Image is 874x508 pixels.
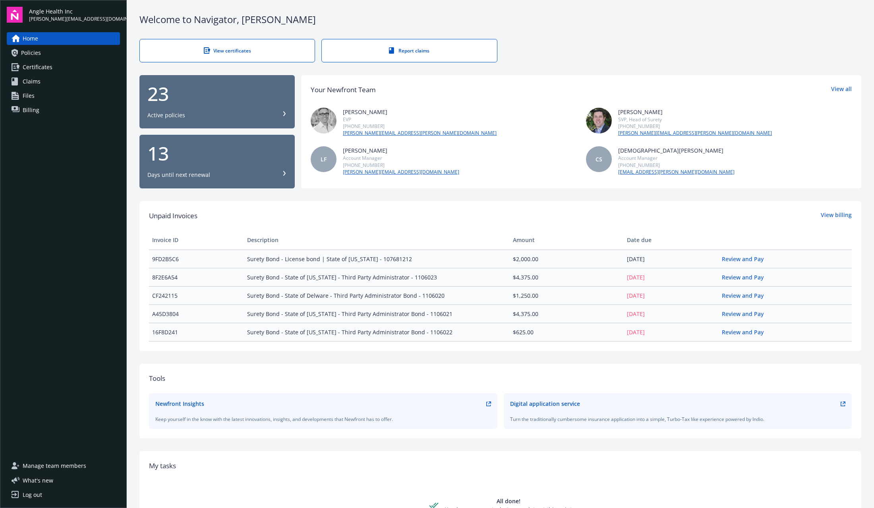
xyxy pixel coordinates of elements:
a: Report claims [321,39,497,62]
div: EVP [343,116,497,123]
td: A45D3804 [149,304,244,323]
div: [PERSON_NAME] [343,146,459,155]
span: Unpaid Invoices [149,211,197,221]
div: [PHONE_NUMBER] [618,123,772,130]
span: LF [321,155,327,163]
span: What ' s new [23,476,53,485]
span: CS [596,155,602,163]
a: Review and Pay [722,328,770,336]
th: Date due [624,231,719,250]
td: [DATE] [624,250,719,268]
a: View billing [821,211,852,221]
div: [PERSON_NAME] [343,108,497,116]
div: Tools [149,373,852,384]
div: SVP, Head of Surety [618,116,772,123]
td: 8F2E6A54 [149,268,244,286]
span: Certificates [23,61,52,74]
div: Log out [23,489,42,501]
a: Review and Pay [722,310,770,318]
a: Files [7,89,120,102]
a: Claims [7,75,120,88]
span: Angle Health Inc [29,7,120,16]
div: [PHONE_NUMBER] [618,162,735,169]
div: Days until next renewal [147,171,210,179]
div: Active policies [147,111,185,119]
button: 13Days until next renewal [139,135,295,188]
div: Turn the traditionally cumbersome insurance application into a simple, Turbo-Tax like experience ... [510,416,846,423]
img: photo [311,108,336,134]
div: [PERSON_NAME] [618,108,772,116]
a: [EMAIL_ADDRESS][PERSON_NAME][DOMAIN_NAME] [618,169,735,176]
th: Amount [510,231,624,250]
span: Policies [21,47,41,59]
a: View certificates [139,39,315,62]
div: All done! [445,497,572,505]
a: Certificates [7,61,120,74]
span: Surety Bond - State of [US_STATE] - Third Party Administrator Bond - 1106022 [247,328,507,336]
button: 23Active policies [139,75,295,129]
span: Surety Bond - State of [US_STATE] - Third Party Administrator - 1106023 [247,273,507,281]
a: Review and Pay [722,292,770,299]
td: $1,250.00 [510,286,624,304]
div: Account Manager [618,155,735,161]
td: CF242115 [149,286,244,304]
td: [DATE] [624,323,719,341]
div: View certificates [156,47,299,54]
div: Newfront Insights [155,399,204,408]
div: My tasks [149,461,852,471]
td: [DATE] [624,268,719,286]
div: [PHONE_NUMBER] [343,123,497,130]
a: Manage team members [7,460,120,472]
span: Billing [23,104,39,116]
button: Angle Health Inc[PERSON_NAME][EMAIL_ADDRESS][DOMAIN_NAME] [29,7,120,23]
a: Policies [7,47,120,59]
div: Account Manager [343,155,459,161]
td: [DATE] [624,286,719,304]
a: [PERSON_NAME][EMAIL_ADDRESS][DOMAIN_NAME] [343,169,459,176]
span: [PERSON_NAME][EMAIL_ADDRESS][DOMAIN_NAME] [29,16,120,23]
td: 16F8D241 [149,323,244,341]
td: 9FD2B5C6 [149,250,244,268]
td: $2,000.00 [510,250,624,268]
div: 13 [147,144,287,163]
span: Surety Bond - State of [US_STATE] - Third Party Administrator Bond - 1106021 [247,310,507,318]
a: Billing [7,104,120,116]
div: Your Newfront Team [311,85,376,95]
div: [DEMOGRAPHIC_DATA][PERSON_NAME] [618,146,735,155]
th: Invoice ID [149,231,244,250]
img: photo [586,108,612,134]
button: What's new [7,476,66,485]
td: $4,375.00 [510,304,624,323]
th: Description [244,231,510,250]
a: View all [831,85,852,95]
div: Report claims [338,47,481,54]
span: Home [23,32,38,45]
img: navigator-logo.svg [7,7,23,23]
div: Welcome to Navigator , [PERSON_NAME] [139,13,861,26]
td: $625.00 [510,323,624,341]
div: Digital application service [510,399,580,408]
a: [PERSON_NAME][EMAIL_ADDRESS][PERSON_NAME][DOMAIN_NAME] [343,130,497,137]
span: Surety Bond - State of Delware - Third Party Administrator Bond - 1106020 [247,291,507,300]
td: $4,375.00 [510,268,624,286]
div: [PHONE_NUMBER] [343,162,459,169]
a: [PERSON_NAME][EMAIL_ADDRESS][PERSON_NAME][DOMAIN_NAME] [618,130,772,137]
a: Review and Pay [722,273,770,281]
a: Review and Pay [722,255,770,263]
div: 23 [147,84,287,103]
span: Claims [23,75,41,88]
span: Files [23,89,35,102]
td: [DATE] [624,304,719,323]
span: Surety Bond - License bond | State of [US_STATE] - 107681212 [247,255,507,263]
span: Manage team members [23,460,86,472]
a: Home [7,32,120,45]
div: Keep yourself in the know with the latest innovations, insights, and developments that Newfront h... [155,416,491,423]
